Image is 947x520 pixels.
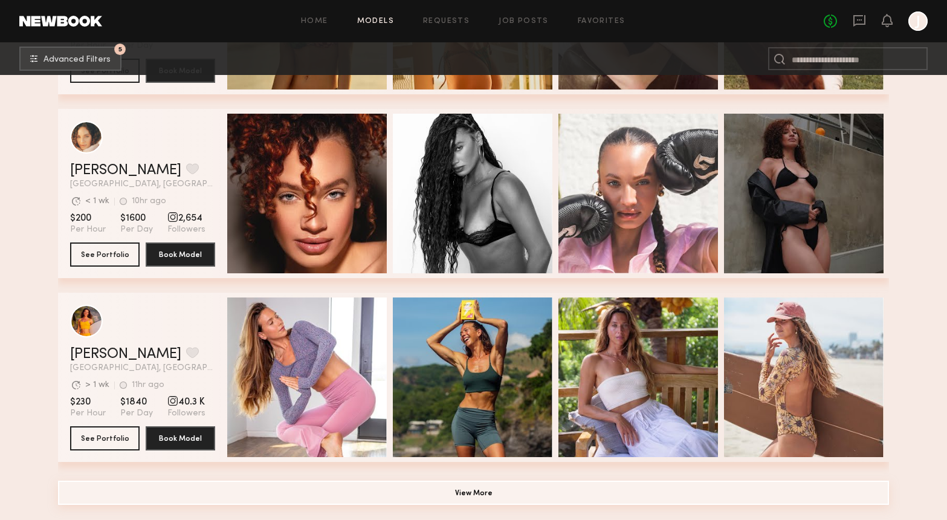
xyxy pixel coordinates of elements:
[167,396,205,408] span: 40.3 K
[70,163,181,178] a: [PERSON_NAME]
[120,408,153,419] span: Per Day
[70,242,140,267] button: See Portfolio
[85,381,109,389] div: > 1 wk
[167,212,205,224] span: 2,654
[58,481,889,505] button: View More
[120,224,153,235] span: Per Day
[70,426,140,450] button: See Portfolio
[70,180,215,189] span: [GEOGRAPHIC_DATA], [GEOGRAPHIC_DATA]
[120,396,153,408] span: $1840
[132,381,164,389] div: 11hr ago
[132,197,166,206] div: 10hr ago
[70,224,106,235] span: Per Hour
[19,47,121,71] button: 5Advanced Filters
[70,212,106,224] span: $200
[118,47,122,52] span: 5
[908,11,928,31] a: J
[120,212,153,224] span: $1600
[85,197,109,206] div: < 1 wk
[357,18,394,25] a: Models
[578,18,625,25] a: Favorites
[499,18,549,25] a: Job Posts
[167,224,205,235] span: Followers
[301,18,328,25] a: Home
[70,347,181,362] a: [PERSON_NAME]
[70,408,106,419] span: Per Hour
[167,408,205,419] span: Followers
[70,396,106,408] span: $230
[423,18,470,25] a: Requests
[146,426,215,450] button: Book Model
[44,56,111,64] span: Advanced Filters
[70,364,215,372] span: [GEOGRAPHIC_DATA], [GEOGRAPHIC_DATA]
[146,242,215,267] button: Book Model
